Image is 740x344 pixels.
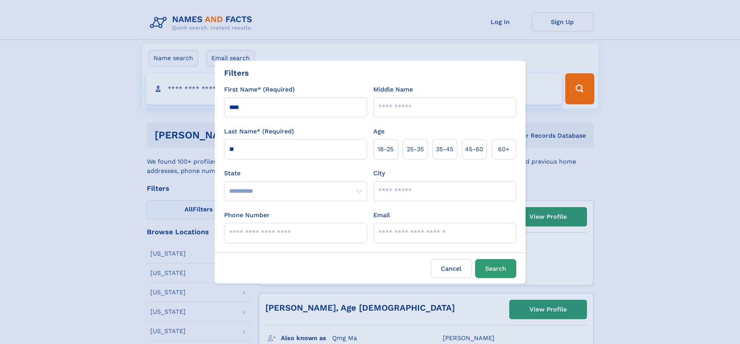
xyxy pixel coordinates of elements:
[224,211,270,220] label: Phone Number
[373,85,413,94] label: Middle Name
[475,259,516,278] button: Search
[224,169,367,178] label: State
[373,169,385,178] label: City
[224,85,295,94] label: First Name* (Required)
[224,67,249,79] div: Filters
[407,145,424,154] span: 25‑35
[465,145,483,154] span: 45‑60
[224,127,294,136] label: Last Name* (Required)
[373,211,390,220] label: Email
[378,145,394,154] span: 18‑25
[436,145,453,154] span: 35‑45
[431,259,472,278] label: Cancel
[498,145,510,154] span: 60+
[373,127,385,136] label: Age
